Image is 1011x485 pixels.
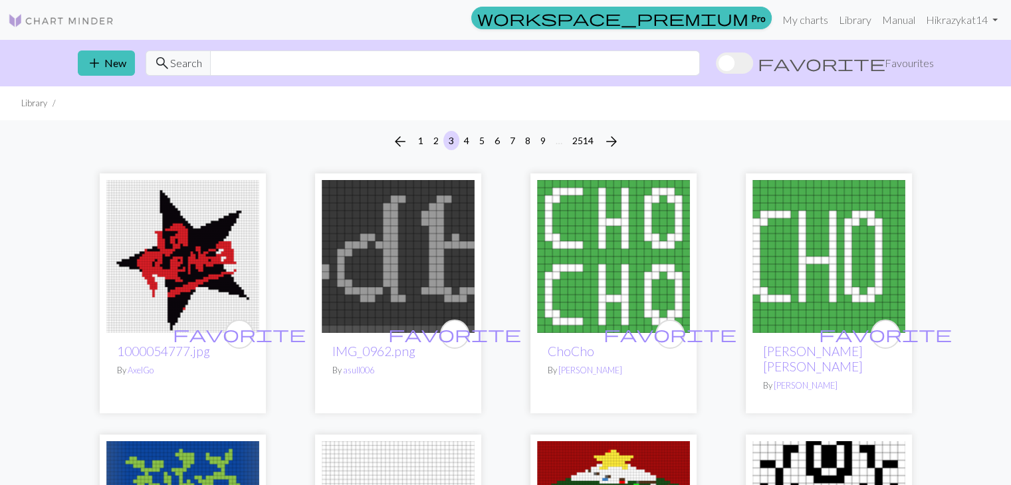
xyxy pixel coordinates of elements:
[86,54,102,72] span: add
[877,7,921,33] a: Manual
[413,131,429,150] button: 1
[428,131,444,150] button: 2
[819,324,952,344] span: favorite
[387,131,625,152] nav: Page navigation
[388,324,521,344] span: favorite
[763,379,895,392] p: By
[598,131,625,152] button: Next
[655,320,685,349] button: favourite
[8,13,114,29] img: Logo
[885,55,934,71] span: Favourites
[343,365,374,375] a: asull006
[758,54,885,72] span: favorite
[332,343,415,359] a: IMG_0962.png
[117,364,249,377] p: By
[332,364,464,377] p: By
[774,380,838,391] a: [PERSON_NAME]
[604,324,736,344] span: favorite
[440,320,469,349] button: favourite
[819,321,952,347] i: favourite
[777,7,834,33] a: My charts
[548,343,594,359] a: ChoCho
[752,248,905,261] a: Cho Cho
[537,248,690,261] a: ChoCho
[752,180,905,333] img: Cho Cho
[834,7,877,33] a: Library
[763,343,863,374] a: [PERSON_NAME] [PERSON_NAME]
[520,131,536,150] button: 8
[716,50,934,76] label: Show favourites
[173,324,306,344] span: favorite
[459,131,475,150] button: 4
[567,131,599,150] button: 2514
[322,180,475,333] img: IMG_0962.png
[128,365,154,375] a: AxelGo
[505,131,520,150] button: 7
[477,9,748,27] span: workspace_premium
[392,132,408,151] span: arrow_back
[106,248,259,261] a: 1000054777.jpg
[387,131,413,152] button: Previous
[443,131,459,150] button: 3
[392,134,408,149] i: Previous
[921,7,1003,33] a: Hikrazykat14
[474,131,490,150] button: 5
[21,97,47,110] li: Library
[871,320,900,349] button: favourite
[604,321,736,347] i: favourite
[548,364,679,377] p: By
[78,50,135,76] button: New
[388,321,521,347] i: favourite
[537,180,690,333] img: ChoCho
[322,248,475,261] a: IMG_0962.png
[117,343,210,359] a: 1000054777.jpg
[535,131,551,150] button: 9
[225,320,254,349] button: favourite
[106,180,259,333] img: 1000054777.jpg
[471,7,772,29] a: Pro
[604,132,619,151] span: arrow_forward
[604,134,619,149] i: Next
[173,321,306,347] i: favourite
[154,54,170,72] span: search
[489,131,505,150] button: 6
[170,55,202,71] span: Search
[558,365,622,375] a: [PERSON_NAME]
